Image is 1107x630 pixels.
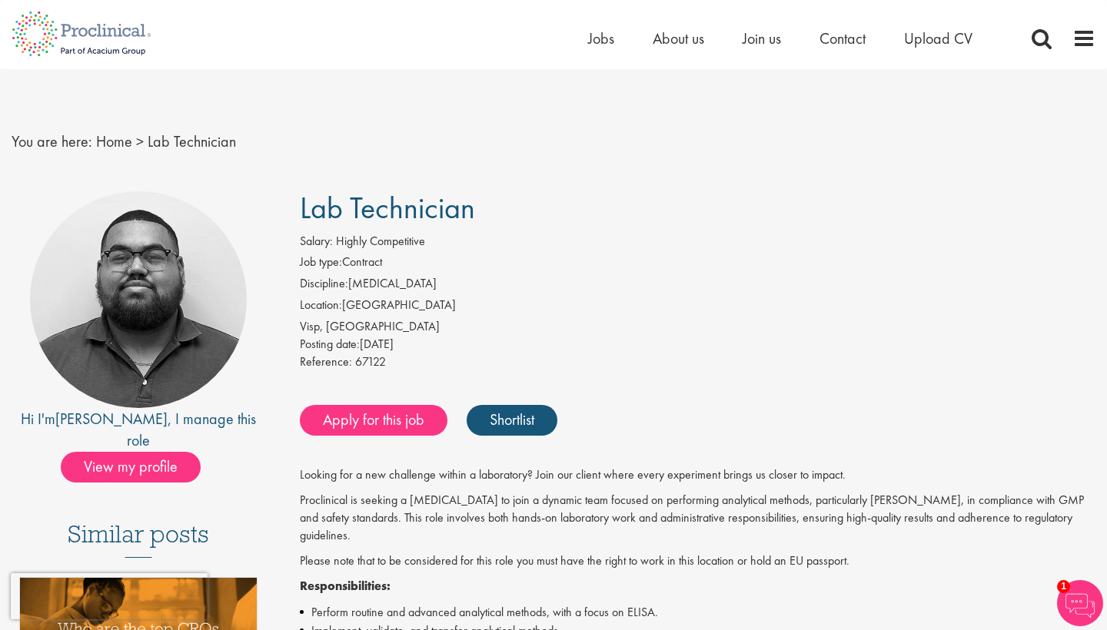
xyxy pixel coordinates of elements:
[68,521,209,558] h3: Similar posts
[653,28,704,48] a: About us
[300,603,1095,622] li: Perform routine and advanced analytical methods, with a focus on ELISA.
[819,28,866,48] a: Contact
[300,318,1095,336] div: Visp, [GEOGRAPHIC_DATA]
[300,353,352,371] label: Reference:
[11,573,208,619] iframe: reCAPTCHA
[1057,580,1103,626] img: Chatbot
[148,131,236,151] span: Lab Technician
[300,233,333,250] label: Salary:
[300,275,1095,297] li: [MEDICAL_DATA]
[300,336,1095,353] div: [DATE]
[300,552,1095,570] p: Please note that to be considered for this role you must have the right to work in this location ...
[12,408,265,452] div: Hi I'm , I manage this role
[300,188,475,227] span: Lab Technician
[55,409,168,429] a: [PERSON_NAME]
[904,28,972,48] a: Upload CV
[12,131,92,151] span: You are here:
[300,405,447,436] a: Apply for this job
[61,455,216,475] a: View my profile
[300,336,360,352] span: Posting date:
[743,28,781,48] a: Join us
[300,466,1095,484] p: Looking for a new challenge within a laboratory? Join our client where every experiment brings us...
[300,297,342,314] label: Location:
[136,131,144,151] span: >
[336,233,425,249] span: Highly Competitive
[467,405,557,436] a: Shortlist
[300,275,348,293] label: Discipline:
[96,131,132,151] a: breadcrumb link
[300,254,342,271] label: Job type:
[1057,580,1070,593] span: 1
[300,578,391,594] strong: Responsibilities:
[355,353,386,370] span: 67122
[61,452,201,482] span: View my profile
[30,191,247,408] img: imeage of recruiter Ashley Bennett
[300,254,1095,275] li: Contract
[588,28,614,48] a: Jobs
[300,492,1095,545] p: Proclinical is seeking a [MEDICAL_DATA] to join a dynamic team focused on performing analytical m...
[300,297,1095,318] li: [GEOGRAPHIC_DATA]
